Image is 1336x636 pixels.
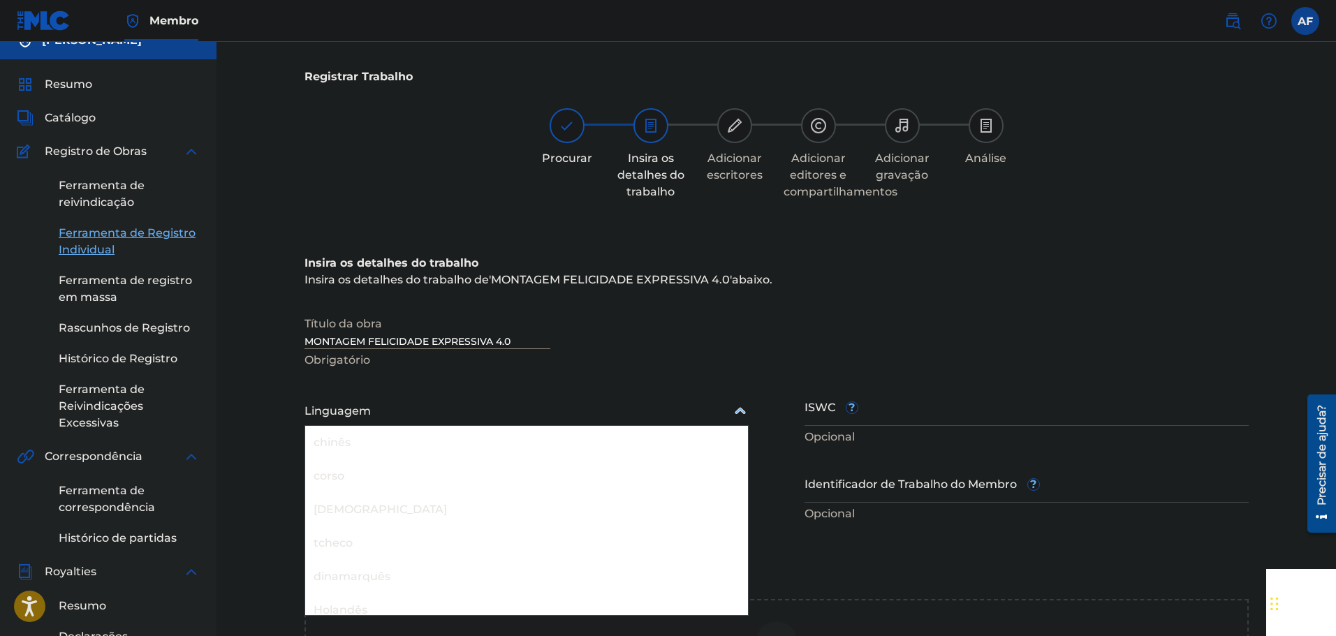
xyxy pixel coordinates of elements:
span: MONTAGEM FELICIDADE EXPRESSIVA 4.0 [491,273,730,286]
img: ícone indicador de passo para Adicionar Gravação [894,117,911,134]
font: dinamarquês [314,570,390,583]
font: Obrigatório [304,353,370,367]
font: [DEMOGRAPHIC_DATA] [314,503,447,516]
img: ícone indicador de etapa para inserir detalhes do trabalho [643,117,659,134]
font: ' [489,273,491,286]
font: Registro de Obras [45,145,147,158]
a: Ferramenta de Reivindicações Excessivas [59,381,200,431]
font: ' [730,273,732,286]
iframe: Widget de bate-papo [1266,569,1336,636]
font: chinês [314,436,351,449]
a: ResumoResumo [17,76,92,93]
font: Procurar [542,151,592,165]
div: Menu do usuário [1291,7,1319,35]
font: Holandês [314,603,367,616]
img: Correspondência [17,448,34,465]
div: Arrastar [1270,583,1279,625]
img: ícone indicador de passos para revisão [978,117,994,134]
font: Ferramenta de Reivindicações Excessivas [59,383,145,429]
div: Ajuda [1255,7,1283,35]
img: expandir [183,143,200,160]
a: Resumo [59,598,200,614]
img: ícone indicador de etapas para Adicionar escritores [726,117,743,134]
font: Royalties [45,565,96,578]
img: ícone indicador de etapas para Adicionar editores e compartilhamentos [810,117,827,134]
img: Titular dos direitos autorais [124,13,141,29]
span: MONTAGEM FELICIDADE EXPRESSIVA 4.0 [489,273,732,286]
font: Rascunhos de Registro [59,321,190,334]
font: Ferramenta de reivindicação [59,179,145,209]
font: Adicionar escritores [707,151,763,182]
a: Rascunhos de Registro [59,320,200,337]
font: ? [1030,478,1036,491]
font: [PERSON_NAME] [42,34,142,47]
font: tcheco [314,536,353,549]
img: Registro de Obras [17,143,35,160]
font: Ferramenta de registro em massa [59,274,192,304]
font: Adicionar gravação [875,151,930,182]
font: Opcional [805,507,855,520]
font: Insira os detalhes do trabalho [617,151,684,198]
img: Resumo [17,76,34,93]
img: expandir [183,563,200,580]
a: Pesquisa pública [1219,7,1247,35]
img: Logotipo da MLC [17,10,71,31]
font: Opcional [805,430,855,443]
img: Catálogo [17,110,34,126]
font: corso [314,469,344,482]
a: Ferramenta de correspondência [59,482,200,516]
img: procurar [1224,13,1241,29]
iframe: Centro de Recursos [1297,388,1336,538]
font: Correspondência [45,450,142,463]
a: Histórico de partidas [59,530,200,547]
font: Histórico de Registro [59,352,177,365]
a: Ferramenta de Registro Individual [59,225,200,258]
font: Histórico de partidas [59,531,177,545]
img: Royalties [17,563,34,580]
font: abaixo. [732,273,772,286]
font: ? [849,401,855,414]
font: Insira os detalhes do trabalho de [304,273,489,286]
font: Ferramenta de correspondência [59,484,155,514]
a: CatálogoCatálogo [17,110,96,126]
font: Insira os detalhes do trabalho [304,256,478,269]
font: Ferramenta de Registro Individual [59,226,196,256]
font: Análise [965,151,1006,165]
font: Membro [149,14,198,27]
font: Resumo [59,599,106,612]
font: Registrar Trabalho [304,70,413,83]
img: ícone indicador de passo para pesquisa [559,117,575,134]
font: Adicionar editores e compartilhamentos [784,151,897,198]
a: Histórico de Registro [59,350,200,367]
a: Ferramenta de reivindicação [59,177,200,211]
a: Ferramenta de registro em massa [59,272,200,306]
img: ajuda [1261,13,1277,29]
img: expandir [183,448,200,465]
font: Resumo [45,77,92,91]
font: Catálogo [45,111,96,124]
